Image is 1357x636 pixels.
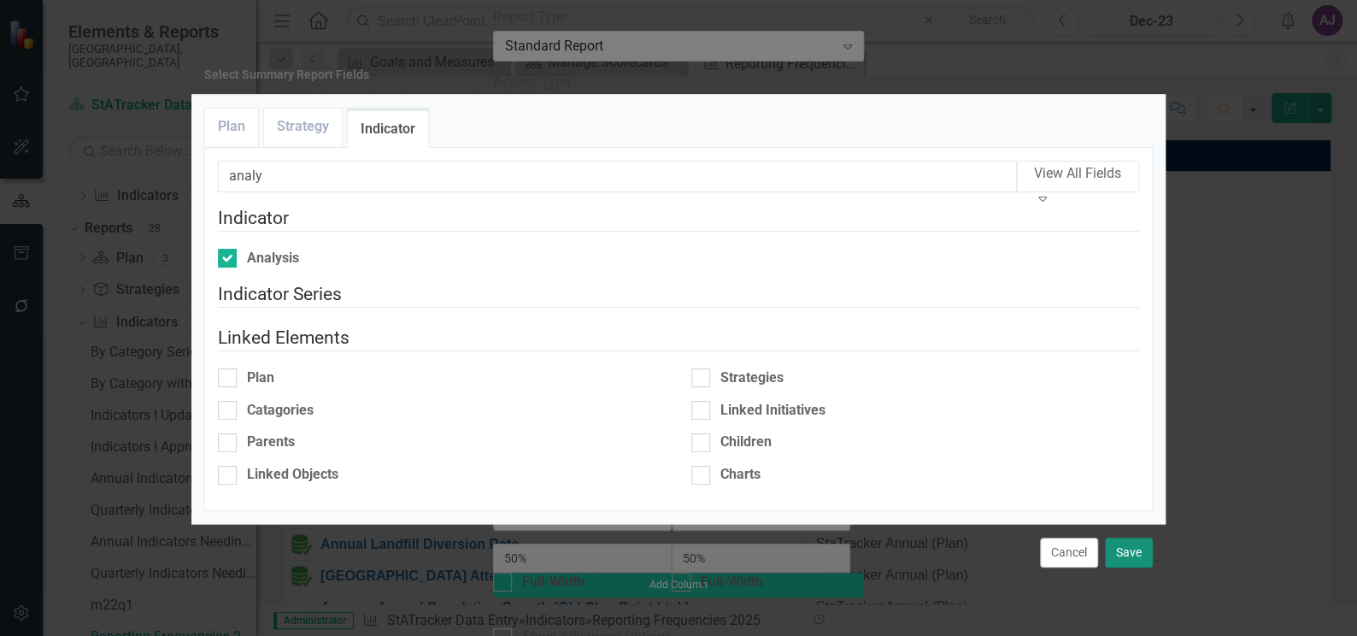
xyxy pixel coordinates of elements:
button: Cancel [1040,538,1098,568]
div: View All Fields [1034,164,1121,184]
button: Save [1105,538,1153,568]
div: Select Summary Report Fields [204,68,369,81]
input: Filter Fields... [218,161,1017,192]
a: Strategy [264,109,342,145]
div: Strategies [720,368,784,388]
div: Linked Initiatives [720,401,825,421]
a: Indicator [348,111,428,148]
div: Plan [247,368,274,388]
div: Analysis [247,249,299,268]
div: Children [720,433,772,452]
div: Charts [720,465,761,485]
legend: Linked Elements [218,325,1139,351]
legend: Indicator [218,205,1139,232]
a: Plan [205,109,258,145]
div: Parents [247,433,295,452]
div: Catagories [247,401,314,421]
div: Linked Objects [247,465,338,485]
legend: Indicator Series [218,281,1139,308]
